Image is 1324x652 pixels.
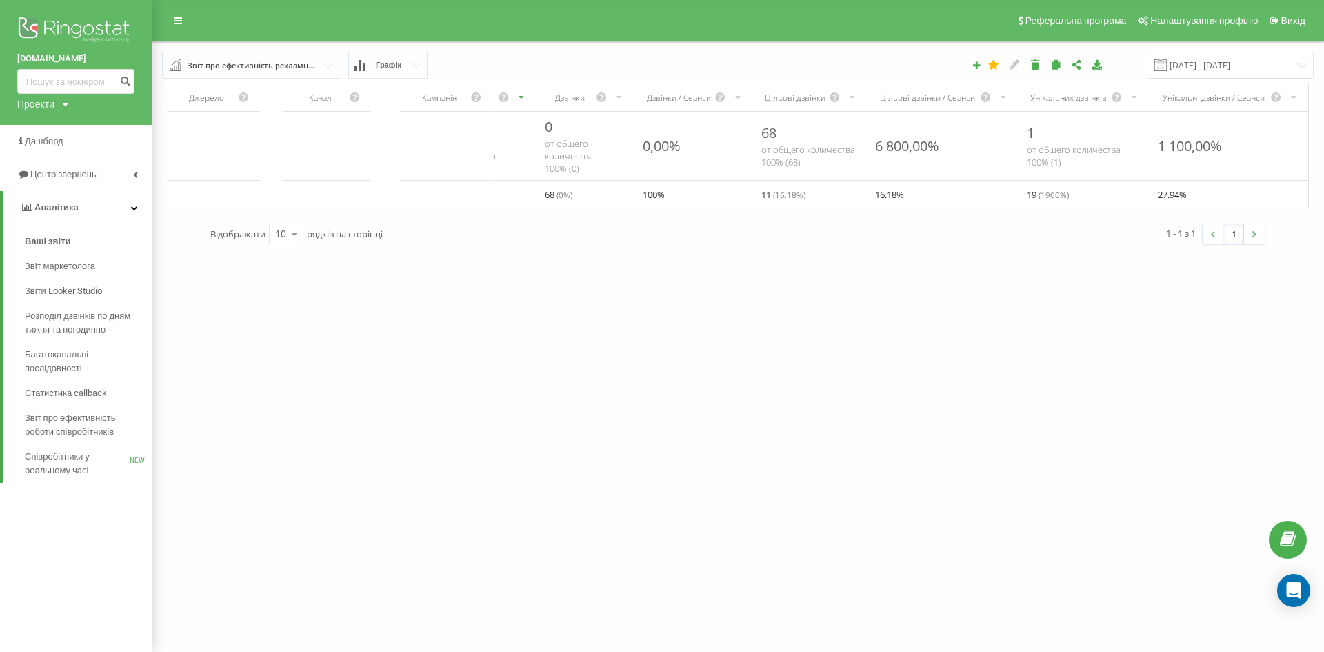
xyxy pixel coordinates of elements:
span: Багатоканальні послідовності [25,348,145,375]
i: Редагувати звіт [1009,59,1021,69]
div: Кампанія [408,92,470,103]
span: Відображати [210,228,265,240]
span: Вихід [1281,15,1305,26]
span: от общего количества 100% ( 0 ) [545,137,593,175]
div: Дзвінки / Сеанси [643,92,714,103]
div: 0,00% [643,137,681,155]
span: Звіт про ефективність роботи співробітників [25,411,145,439]
a: Аналiтика [3,191,152,224]
span: от общего количества 100% ( 1 ) [1027,144,1121,168]
span: Співробітники у реальному часі [25,450,130,477]
div: Проекти [17,97,54,111]
span: 68 [545,186,572,203]
div: 6 800,00% [875,137,939,155]
a: Багатоканальні послідовності [25,342,152,381]
div: Цільові дзвінки [761,92,828,103]
i: Створити звіт [972,61,981,69]
button: Графік [348,52,428,79]
span: от общего количества 100% ( 68 ) [761,144,855,168]
span: Звіти Looker Studio [25,284,102,298]
div: Звіт про ефективність рекламних кампаній [188,58,317,73]
div: Джерело [175,92,238,103]
a: Співробітники у реальному часіNEW [25,444,152,483]
span: ( 0 %) [556,189,572,200]
span: 68 [761,124,776,142]
div: Унікальні дзвінки / Сеанси [1158,92,1270,103]
div: scrollable content [167,83,1309,208]
span: Графік [376,61,401,70]
span: 16.18 % [875,186,904,203]
span: 19 [1027,186,1069,203]
a: 1 [1223,224,1244,244]
a: [DOMAIN_NAME] [17,52,134,66]
i: Копіювати звіт [1050,59,1062,69]
div: Унікальних дзвінків [1027,92,1111,103]
a: Розподіл дзвінків по дням тижня та погодинно [25,304,152,342]
span: 100 % [643,186,665,203]
span: Статистика callback [25,386,107,400]
i: Цей звіт буде завантажено першим при відкритті Аналітики. Ви можете призначити будь-який інший ва... [988,59,1000,69]
div: 1 - 1 з 1 [1166,226,1196,240]
span: Ваші звіти [25,235,71,248]
div: Open Intercom Messenger [1277,574,1310,607]
a: Ваші звіти [25,229,152,254]
input: Пошук за номером [17,69,134,94]
a: Статистика callback [25,381,152,406]
i: Поділитися налаштуваннями звіту [1071,59,1083,69]
div: Цільові дзвінки / Сеанси [875,92,979,103]
img: Ringostat logo [17,14,134,48]
a: Звіт маркетолога [25,254,152,279]
span: рядків на сторінці [307,228,383,240]
span: Звіт маркетолога [25,259,95,273]
span: 1 [1027,124,1034,142]
span: 27.94 % [1158,186,1187,203]
span: Розподіл дзвінків по дням тижня та погодинно [25,309,145,337]
span: Налаштування профілю [1150,15,1258,26]
span: Дашборд [25,136,63,146]
a: Звіт про ефективність роботи співробітників [25,406,152,444]
span: ( 1900 %) [1039,189,1069,200]
div: Дзвінки [545,92,596,103]
span: Аналiтика [34,202,79,213]
span: ( 16.18 %) [773,189,805,200]
a: Звіти Looker Studio [25,279,152,304]
span: Реферальна програма [1025,15,1127,26]
i: Завантажити звіт [1092,59,1103,69]
span: 0 [545,117,552,136]
div: 10 [275,227,286,241]
span: Центр звернень [30,169,97,179]
div: 1 100,00% [1158,137,1222,155]
i: Видалити звіт [1030,59,1041,69]
span: 11 [761,186,805,203]
div: Канал [292,92,348,103]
